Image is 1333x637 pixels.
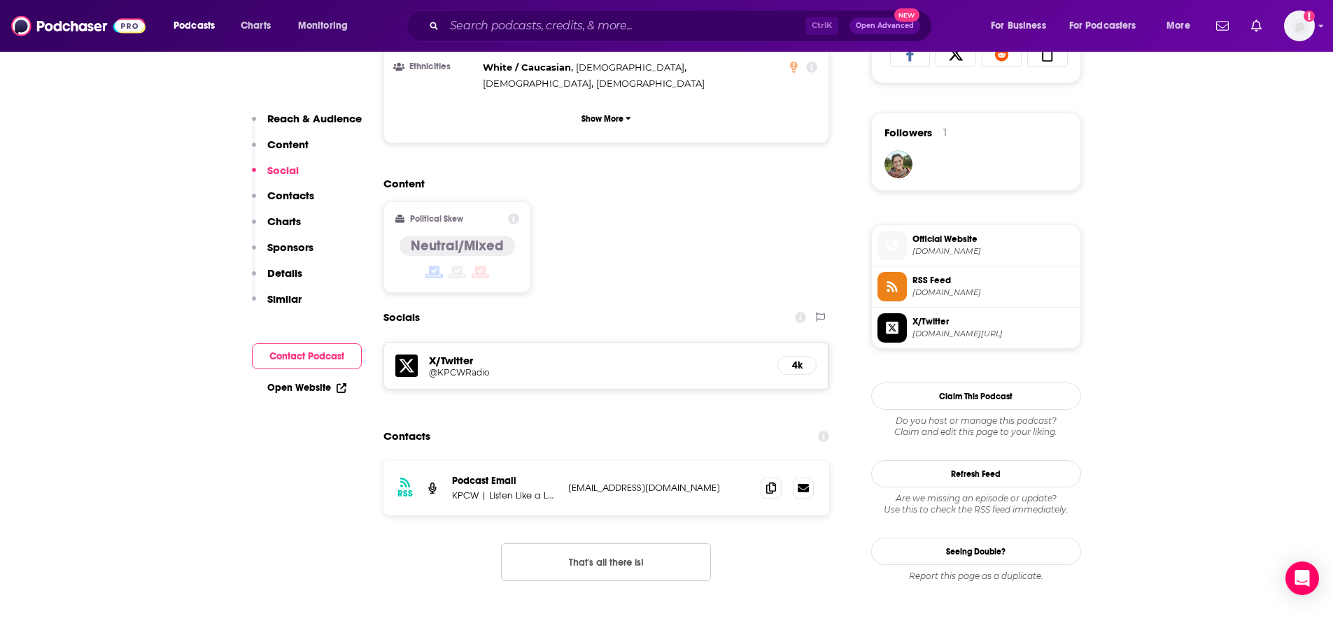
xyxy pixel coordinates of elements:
[252,266,302,292] button: Details
[871,415,1081,438] div: Claim and edit this page to your liking.
[164,15,233,37] button: open menu
[429,367,653,378] h5: @KPCWRadio
[1284,10,1315,41] img: User Profile
[267,266,302,280] p: Details
[174,16,215,36] span: Podcasts
[884,126,932,139] span: Followers
[1284,10,1315,41] button: Show profile menu
[252,112,362,138] button: Reach & Audience
[991,16,1046,36] span: For Business
[982,41,1022,67] a: Share on Reddit
[483,76,593,92] span: ,
[267,164,299,177] p: Social
[483,62,571,73] span: White / Caucasian
[568,482,750,494] p: [EMAIL_ADDRESS][DOMAIN_NAME]
[576,59,686,76] span: ,
[252,215,301,241] button: Charts
[912,233,1075,245] span: Official Website
[1027,41,1068,67] a: Copy Link
[395,62,477,71] h3: Ethnicities
[877,272,1075,301] a: RSS Feed[DOMAIN_NAME]
[241,16,271,36] span: Charts
[1246,14,1267,38] a: Show notifications dropdown
[267,138,309,151] p: Content
[1060,15,1157,37] button: open menu
[936,41,976,67] a: Share on X/Twitter
[596,78,705,89] span: [DEMOGRAPHIC_DATA]
[912,274,1075,287] span: RSS Feed
[429,354,767,367] h5: X/Twitter
[452,489,557,501] p: KPCW | Listen Like a Local
[483,78,591,89] span: [DEMOGRAPHIC_DATA]
[912,315,1075,328] span: X/Twitter
[252,241,313,266] button: Sponsors
[1166,16,1190,36] span: More
[912,287,1075,298] span: kpcw.org
[871,382,1081,410] button: Claim This Podcast
[877,313,1075,343] a: X/Twitter[DOMAIN_NAME][URL]
[871,493,1081,515] div: Are we missing an episode or update? Use this to check the RSS feed immediately.
[444,15,805,37] input: Search podcasts, credits, & more...
[1285,561,1319,595] div: Open Intercom Messenger
[452,475,557,487] p: Podcast Email
[981,15,1064,37] button: open menu
[11,13,146,39] img: Podchaser - Follow, Share and Rate Podcasts
[397,488,413,499] h3: RSS
[252,343,362,369] button: Contact Podcast
[581,114,623,124] p: Show More
[884,150,912,178] img: SpeciesRichness
[252,189,314,215] button: Contacts
[288,15,366,37] button: open menu
[252,164,299,189] button: Social
[383,304,420,331] h2: Socials
[871,460,1081,487] button: Refresh Feed
[395,106,818,131] button: Show More
[267,189,314,202] p: Contacts
[267,215,301,228] p: Charts
[912,329,1075,339] span: twitter.com/KPCWRadio
[411,237,504,255] h4: Neutral/Mixed
[805,17,838,35] span: Ctrl K
[267,112,362,125] p: Reach & Audience
[856,22,914,29] span: Open Advanced
[267,292,302,306] p: Similar
[877,231,1075,260] a: Official Website[DOMAIN_NAME]
[890,41,931,67] a: Share on Facebook
[267,241,313,254] p: Sponsors
[912,246,1075,257] span: kpcw.org
[252,292,302,318] button: Similar
[871,571,1081,582] div: Report this page as a duplicate.
[267,382,346,394] a: Open Website
[1211,14,1234,38] a: Show notifications dropdown
[1284,10,1315,41] span: Logged in as mdekoning
[410,214,463,224] h2: Political Skew
[1304,10,1315,22] svg: Add a profile image
[501,543,711,581] button: Nothing here.
[429,367,767,378] a: @KPCWRadio
[252,138,309,164] button: Content
[383,177,819,190] h2: Content
[789,359,805,371] h5: 4k
[383,423,430,450] h2: Contacts
[576,62,684,73] span: [DEMOGRAPHIC_DATA]
[232,15,279,37] a: Charts
[871,415,1081,427] span: Do you host or manage this podcast?
[871,538,1081,565] a: Seeing Double?
[483,59,573,76] span: ,
[298,16,348,36] span: Monitoring
[943,127,947,139] div: 1
[894,8,919,22] span: New
[849,17,920,34] button: Open AdvancedNew
[1069,16,1136,36] span: For Podcasters
[1157,15,1208,37] button: open menu
[419,10,945,42] div: Search podcasts, credits, & more...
